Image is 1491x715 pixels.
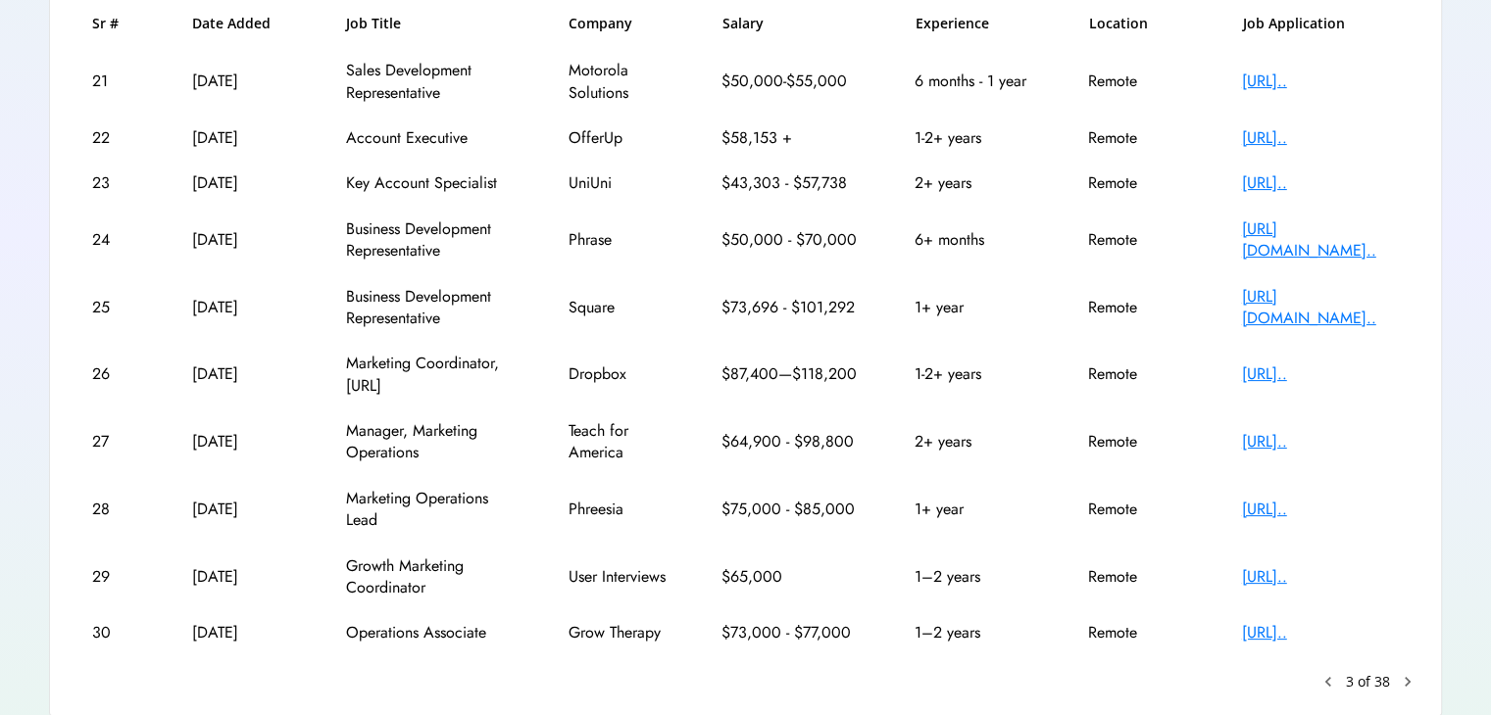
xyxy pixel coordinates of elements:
[721,172,859,194] div: $43,303 - $57,738
[92,622,136,643] div: 30
[192,127,290,149] div: [DATE]
[92,297,136,318] div: 25
[915,622,1032,643] div: 1–2 years
[192,566,290,588] div: [DATE]
[192,297,290,318] div: [DATE]
[92,363,136,385] div: 26
[915,363,1032,385] div: 1-2+ years
[346,555,513,599] div: Growth Marketing Coordinator
[721,499,859,520] div: $75,000 - $85,000
[346,420,513,464] div: Manager, Marketing Operations
[1088,363,1186,385] div: Remote
[1242,363,1399,385] div: [URL]..
[569,127,667,149] div: OfferUp
[346,488,513,532] div: Marketing Operations Lead
[92,14,136,33] h6: Sr #
[721,431,859,453] div: $64,900 - $98,800
[1242,71,1399,92] div: [URL]..
[1242,218,1399,262] div: [URL][DOMAIN_NAME]..
[1088,127,1186,149] div: Remote
[1318,672,1338,691] button: keyboard_arrow_left
[569,297,667,318] div: Square
[569,420,667,464] div: Teach for America
[569,499,667,520] div: Phreesia
[915,566,1032,588] div: 1–2 years
[1346,672,1390,691] div: 3 of 38
[1088,297,1186,318] div: Remote
[915,431,1032,453] div: 2+ years
[92,499,136,520] div: 28
[569,60,667,104] div: Motorola Solutions
[569,229,667,251] div: Phrase
[346,622,513,643] div: Operations Associate
[721,297,859,318] div: $73,696 - $101,292
[92,566,136,588] div: 29
[92,172,136,194] div: 23
[1242,127,1399,149] div: [URL]..
[569,363,667,385] div: Dropbox
[192,172,290,194] div: [DATE]
[1242,172,1399,194] div: [URL]..
[1089,14,1187,33] h6: Location
[722,14,860,33] h6: Salary
[1088,71,1186,92] div: Remote
[915,71,1032,92] div: 6 months - 1 year
[192,622,290,643] div: [DATE]
[1088,622,1186,643] div: Remote
[346,14,401,33] h6: Job Title
[915,297,1032,318] div: 1+ year
[1088,499,1186,520] div: Remote
[1088,229,1186,251] div: Remote
[346,172,513,194] div: Key Account Specialist
[721,363,859,385] div: $87,400—$118,200
[92,229,136,251] div: 24
[721,229,859,251] div: $50,000 - $70,000
[192,363,290,385] div: [DATE]
[915,172,1032,194] div: 2+ years
[1242,566,1399,588] div: [URL]..
[1088,566,1186,588] div: Remote
[1242,622,1399,643] div: [URL]..
[569,622,667,643] div: Grow Therapy
[192,229,290,251] div: [DATE]
[721,71,859,92] div: $50,000-$55,000
[346,60,513,104] div: Sales Development Representative
[569,14,667,33] h6: Company
[915,229,1032,251] div: 6+ months
[346,353,513,397] div: Marketing Coordinator, [URL]
[346,127,513,149] div: Account Executive
[1242,431,1399,453] div: [URL]..
[346,286,513,330] div: Business Development Representative
[192,71,290,92] div: [DATE]
[569,566,667,588] div: User Interviews
[915,127,1032,149] div: 1-2+ years
[1242,286,1399,330] div: [URL][DOMAIN_NAME]..
[1242,499,1399,520] div: [URL]..
[346,218,513,262] div: Business Development Representative
[1088,431,1186,453] div: Remote
[1398,672,1417,691] button: chevron_right
[192,431,290,453] div: [DATE]
[1243,14,1400,33] h6: Job Application
[192,14,290,33] h6: Date Added
[92,431,136,453] div: 27
[1088,172,1186,194] div: Remote
[721,622,859,643] div: $73,000 - $77,000
[192,499,290,520] div: [DATE]
[721,127,859,149] div: $58,153 +
[92,71,136,92] div: 21
[92,127,136,149] div: 22
[915,499,1032,520] div: 1+ year
[569,172,667,194] div: UniUni
[916,14,1033,33] h6: Experience
[721,566,859,588] div: $65,000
